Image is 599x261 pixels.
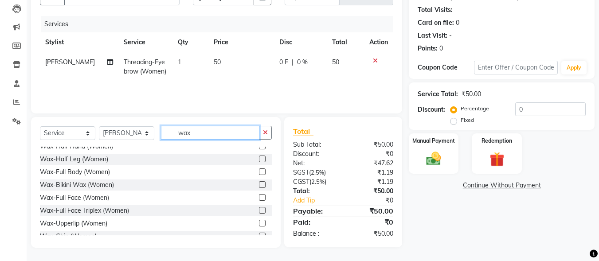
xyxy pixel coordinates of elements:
div: Wax-Bikini Wax (Women) [40,180,114,190]
div: Total: [286,187,343,196]
div: Balance : [286,229,343,238]
div: Payable: [286,206,343,216]
div: 0 [439,44,443,53]
th: Price [208,32,274,52]
th: Qty [172,32,208,52]
label: Redemption [482,137,512,145]
div: ₹50.00 [343,187,400,196]
div: ( ) [286,168,343,177]
div: Services [41,16,400,32]
div: Wax-Half Hand (Women) [40,142,113,151]
div: ( ) [286,177,343,187]
span: 2.5% [311,178,325,185]
div: Discount: [418,105,445,114]
div: ₹1.19 [343,168,400,177]
span: SGST [293,168,309,176]
div: Wax-Full Face (Women) [40,193,109,203]
th: Total [327,32,364,52]
span: [PERSON_NAME] [45,58,95,66]
th: Disc [274,32,327,52]
div: Wax-Upperlip (Women) [40,219,107,228]
div: Wax-Half Leg (Women) [40,155,108,164]
div: Wax-Full Face Triplex (Women) [40,206,129,215]
div: ₹50.00 [462,90,481,99]
span: Threading-Eyebrow (Women) [124,58,166,75]
span: | [292,58,294,67]
div: Card on file: [418,18,454,27]
div: ₹50.00 [343,229,400,238]
input: Search or Scan [161,126,259,140]
span: 1 [178,58,181,66]
div: Total Visits: [418,5,453,15]
div: Paid: [286,217,343,227]
th: Action [364,32,393,52]
span: 0 % [297,58,308,67]
div: Wax-Chin (Women) [40,232,97,241]
span: 50 [214,58,221,66]
div: Points: [418,44,438,53]
th: Stylist [40,32,118,52]
span: 0 F [279,58,288,67]
span: Total [293,127,313,136]
a: Continue Without Payment [411,181,593,190]
label: Percentage [461,105,489,113]
input: Enter Offer / Coupon Code [474,61,558,74]
span: CGST [293,178,309,186]
div: Service Total: [418,90,458,99]
span: 2.5% [311,169,324,176]
img: _gift.svg [485,150,509,168]
span: 50 [332,58,339,66]
div: ₹1.19 [343,177,400,187]
a: Add Tip [286,196,352,205]
button: Apply [561,61,587,74]
label: Manual Payment [412,137,455,145]
div: Coupon Code [418,63,474,72]
img: _cash.svg [422,150,446,167]
div: ₹0 [343,149,400,159]
div: ₹0 [353,196,400,205]
label: Fixed [461,116,474,124]
div: Last Visit: [418,31,447,40]
div: 0 [456,18,459,27]
div: ₹50.00 [343,206,400,216]
div: Net: [286,159,343,168]
div: ₹0 [343,217,400,227]
div: Wax-Full Body (Women) [40,168,110,177]
div: Sub Total: [286,140,343,149]
div: ₹47.62 [343,159,400,168]
th: Service [118,32,172,52]
div: Discount: [286,149,343,159]
div: - [449,31,452,40]
div: ₹50.00 [343,140,400,149]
